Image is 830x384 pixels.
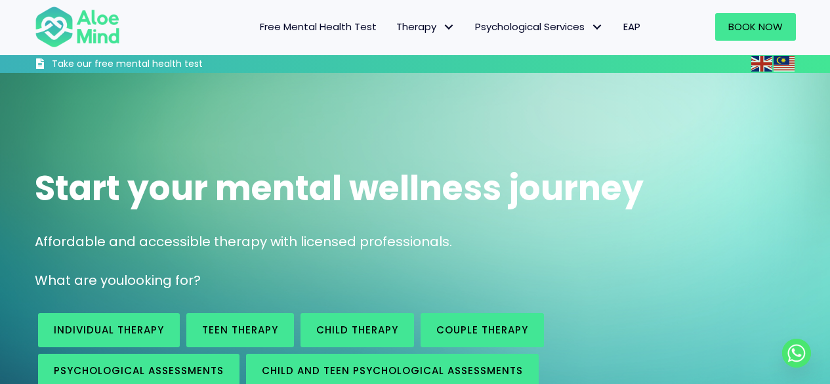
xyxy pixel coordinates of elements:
a: Whatsapp [782,339,811,368]
a: Psychological ServicesPsychological Services: submenu [465,13,613,41]
a: Individual therapy [38,313,180,347]
span: Individual therapy [54,323,164,337]
img: ms [774,56,795,72]
a: Child Therapy [301,313,414,347]
img: Aloe mind Logo [35,5,120,49]
span: Psychological assessments [54,364,224,377]
span: Child and Teen Psychological assessments [262,364,523,377]
span: Psychological Services [475,20,604,33]
span: Book Now [728,20,783,33]
a: TherapyTherapy: submenu [386,13,465,41]
a: Book Now [715,13,796,41]
a: Take our free mental health test [35,58,273,73]
h3: Take our free mental health test [52,58,273,71]
span: Start your mental wellness journey [35,164,644,212]
span: Couple therapy [436,323,528,337]
a: Malay [774,56,796,71]
span: Therapy: submenu [440,18,459,37]
span: Psychological Services: submenu [588,18,607,37]
span: Therapy [396,20,455,33]
a: EAP [613,13,650,41]
a: English [751,56,774,71]
a: Couple therapy [421,313,544,347]
img: en [751,56,772,72]
span: What are you [35,271,124,289]
span: EAP [623,20,640,33]
p: Affordable and accessible therapy with licensed professionals. [35,232,796,251]
span: looking for? [124,271,201,289]
nav: Menu [137,13,650,41]
span: Teen Therapy [202,323,278,337]
span: Child Therapy [316,323,398,337]
a: Teen Therapy [186,313,294,347]
span: Free Mental Health Test [260,20,377,33]
a: Free Mental Health Test [250,13,386,41]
